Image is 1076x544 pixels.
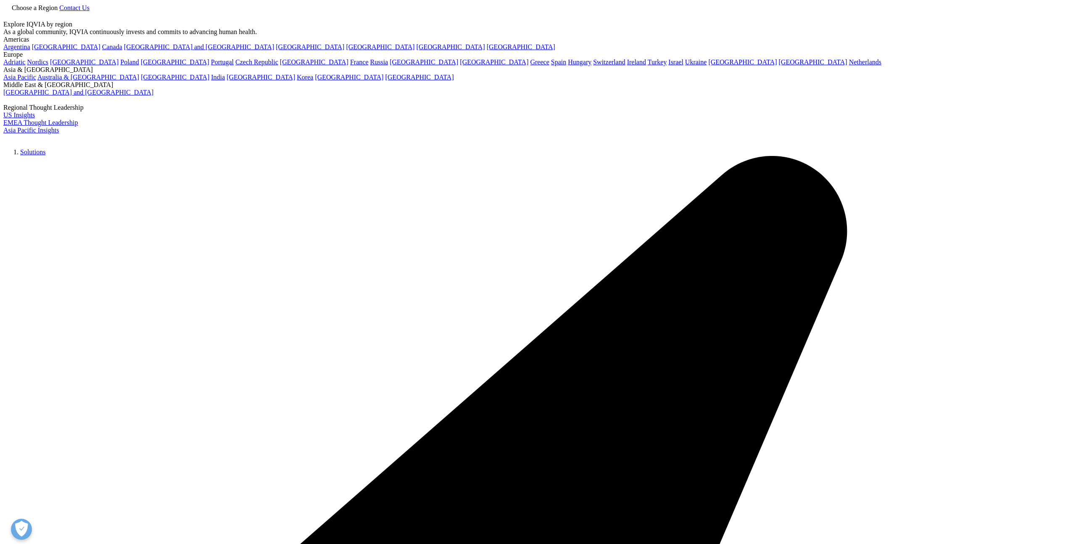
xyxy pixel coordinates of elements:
a: [GEOGRAPHIC_DATA] [385,74,454,81]
span: Choose a Region [12,4,58,11]
a: Nordics [27,58,48,66]
div: Explore IQVIA by region [3,21,1073,28]
div: As a global community, IQVIA continuously invests and commits to advancing human health. [3,28,1073,36]
div: Asia & [GEOGRAPHIC_DATA] [3,66,1073,74]
a: [GEOGRAPHIC_DATA] [708,58,777,66]
a: Poland [120,58,139,66]
a: [GEOGRAPHIC_DATA] [390,58,458,66]
a: [GEOGRAPHIC_DATA] [460,58,528,66]
a: Czech Republic [235,58,278,66]
button: Open Preferences [11,519,32,540]
a: [GEOGRAPHIC_DATA] [141,74,209,81]
a: [GEOGRAPHIC_DATA] [779,58,847,66]
a: [GEOGRAPHIC_DATA] [315,74,383,81]
a: Ukraine [685,58,707,66]
a: Asia Pacific Insights [3,127,59,134]
a: Russia [370,58,388,66]
a: Israel [668,58,683,66]
a: EMEA Thought Leadership [3,119,78,126]
a: Asia Pacific [3,74,36,81]
a: India [211,74,225,81]
a: [GEOGRAPHIC_DATA] and [GEOGRAPHIC_DATA] [3,89,153,96]
a: Australia & [GEOGRAPHIC_DATA] [37,74,139,81]
a: [GEOGRAPHIC_DATA] [417,43,485,50]
a: [GEOGRAPHIC_DATA] [280,58,348,66]
a: [GEOGRAPHIC_DATA] [346,43,414,50]
a: Adriatic [3,58,25,66]
a: Spain [551,58,566,66]
div: Europe [3,51,1073,58]
a: [GEOGRAPHIC_DATA] [276,43,344,50]
a: France [350,58,369,66]
a: Greece [530,58,549,66]
a: Argentina [3,43,30,50]
a: Netherlands [849,58,881,66]
a: Hungary [568,58,591,66]
a: US Insights [3,111,35,119]
a: [GEOGRAPHIC_DATA] [50,58,119,66]
a: [GEOGRAPHIC_DATA] [227,74,295,81]
a: [GEOGRAPHIC_DATA] [32,43,100,50]
div: Middle East & [GEOGRAPHIC_DATA] [3,81,1073,89]
div: Regional Thought Leadership [3,104,1073,111]
a: Canada [102,43,122,50]
a: Ireland [627,58,646,66]
a: [GEOGRAPHIC_DATA] [487,43,555,50]
a: Portugal [211,58,234,66]
a: Korea [297,74,313,81]
a: [GEOGRAPHIC_DATA] [141,58,209,66]
a: [GEOGRAPHIC_DATA] and [GEOGRAPHIC_DATA] [124,43,274,50]
a: Solutions [20,148,45,156]
a: Contact Us [59,4,90,11]
a: Switzerland [593,58,625,66]
div: Americas [3,36,1073,43]
a: Turkey [648,58,667,66]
